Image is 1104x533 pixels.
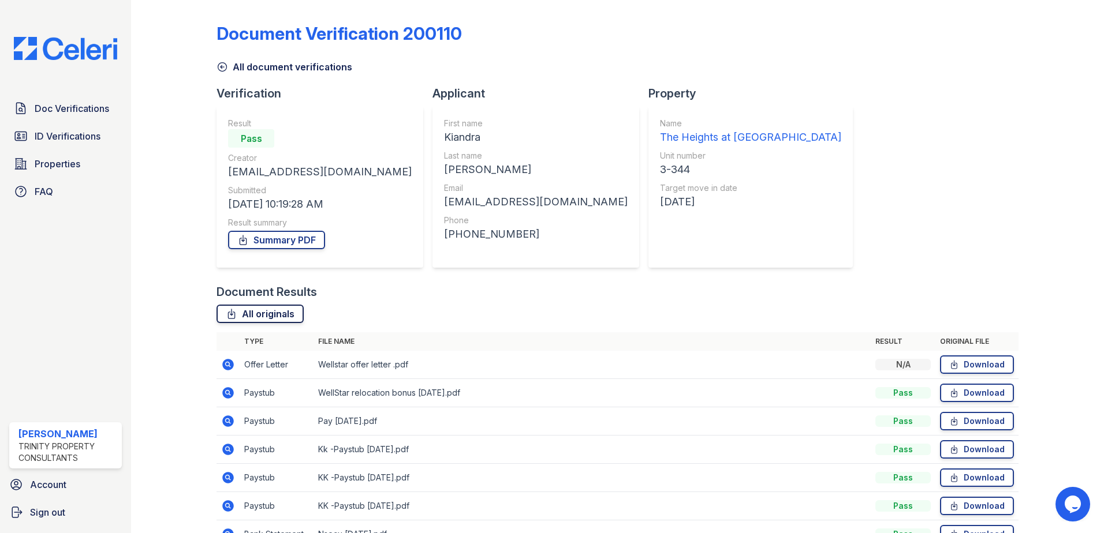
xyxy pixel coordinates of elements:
a: Download [940,440,1014,459]
div: 3-344 [660,162,841,178]
iframe: chat widget [1055,487,1092,521]
div: Phone [444,215,628,226]
a: Doc Verifications [9,97,122,120]
div: [PERSON_NAME] [18,427,117,441]
a: Name The Heights at [GEOGRAPHIC_DATA] [660,118,841,145]
td: Paystub [240,492,314,520]
a: Summary PDF [228,231,325,249]
div: Document Verification 200110 [217,23,462,44]
div: Pass [875,500,931,512]
div: Result summary [228,217,412,228]
span: Sign out [30,505,65,519]
a: All document verifications [217,60,352,74]
td: KK -Paystub [DATE].pdf [314,492,871,520]
div: Result [228,118,412,129]
a: Download [940,355,1014,374]
div: Document Results [217,284,317,300]
a: Download [940,468,1014,487]
a: Download [940,412,1014,430]
td: WellStar relocation bonus [DATE].pdf [314,379,871,407]
th: Result [871,332,935,351]
a: Sign out [5,501,126,524]
div: Target move in date [660,182,841,194]
div: N/A [875,359,931,370]
img: CE_Logo_Blue-a8612792a0a2168367f1c8372b55b34899dd931a85d93a1a3d3e32e68fde9ad4.png [5,37,126,60]
div: Pass [875,415,931,427]
td: Offer Letter [240,351,314,379]
td: Paystub [240,464,314,492]
a: ID Verifications [9,125,122,148]
a: Properties [9,152,122,175]
span: Account [30,478,66,491]
a: Download [940,497,1014,515]
span: FAQ [35,185,53,198]
div: Last name [444,150,628,162]
a: Account [5,473,126,496]
div: Submitted [228,185,412,196]
div: Pass [875,444,931,455]
td: Pay [DATE].pdf [314,407,871,436]
div: The Heights at [GEOGRAPHIC_DATA] [660,129,841,145]
span: Properties [35,157,80,171]
span: Doc Verifications [35,102,109,115]
div: First name [444,118,628,129]
div: Unit number [660,150,841,162]
div: Property [648,85,862,102]
a: Download [940,384,1014,402]
div: Pass [228,129,274,148]
a: All originals [217,305,304,323]
div: Verification [217,85,432,102]
th: Original file [935,332,1019,351]
td: KK -Paystub [DATE].pdf [314,464,871,492]
div: Kiandra [444,129,628,145]
td: Wellstar offer letter .pdf [314,351,871,379]
div: [EMAIL_ADDRESS][DOMAIN_NAME] [228,164,412,180]
th: File name [314,332,871,351]
div: Applicant [432,85,648,102]
div: Name [660,118,841,129]
div: [DATE] [660,194,841,210]
div: Trinity Property Consultants [18,441,117,464]
div: [EMAIL_ADDRESS][DOMAIN_NAME] [444,194,628,210]
div: Pass [875,472,931,483]
td: Kk -Paystub [DATE].pdf [314,436,871,464]
div: Creator [228,152,412,164]
th: Type [240,332,314,351]
div: [PERSON_NAME] [444,162,628,178]
div: [DATE] 10:19:28 AM [228,196,412,212]
td: Paystub [240,379,314,407]
td: Paystub [240,436,314,464]
div: Email [444,182,628,194]
div: Pass [875,387,931,399]
td: Paystub [240,407,314,436]
a: FAQ [9,180,122,203]
span: ID Verifications [35,129,100,143]
div: [PHONE_NUMBER] [444,226,628,242]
